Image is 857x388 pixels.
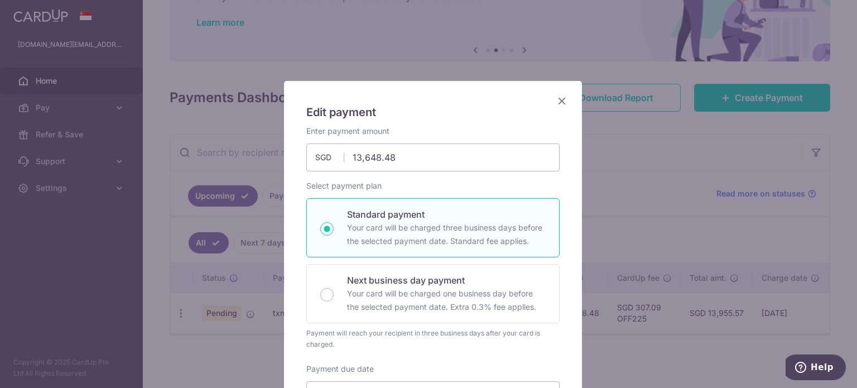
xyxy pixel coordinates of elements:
div: Payment will reach your recipient in three business days after your card is charged. [306,328,560,350]
label: Enter payment amount [306,126,389,137]
p: Standard payment [347,208,546,221]
button: Close [555,94,569,108]
label: Select payment plan [306,180,382,191]
iframe: Opens a widget where you can find more information [786,355,846,382]
input: 0.00 [306,143,560,171]
p: Your card will be charged one business day before the selected payment date. Extra 0.3% fee applies. [347,287,546,314]
span: SGD [315,152,344,163]
p: Next business day payment [347,274,546,287]
h5: Edit payment [306,103,560,121]
label: Payment due date [306,363,374,375]
p: Your card will be charged three business days before the selected payment date. Standard fee appl... [347,221,546,248]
